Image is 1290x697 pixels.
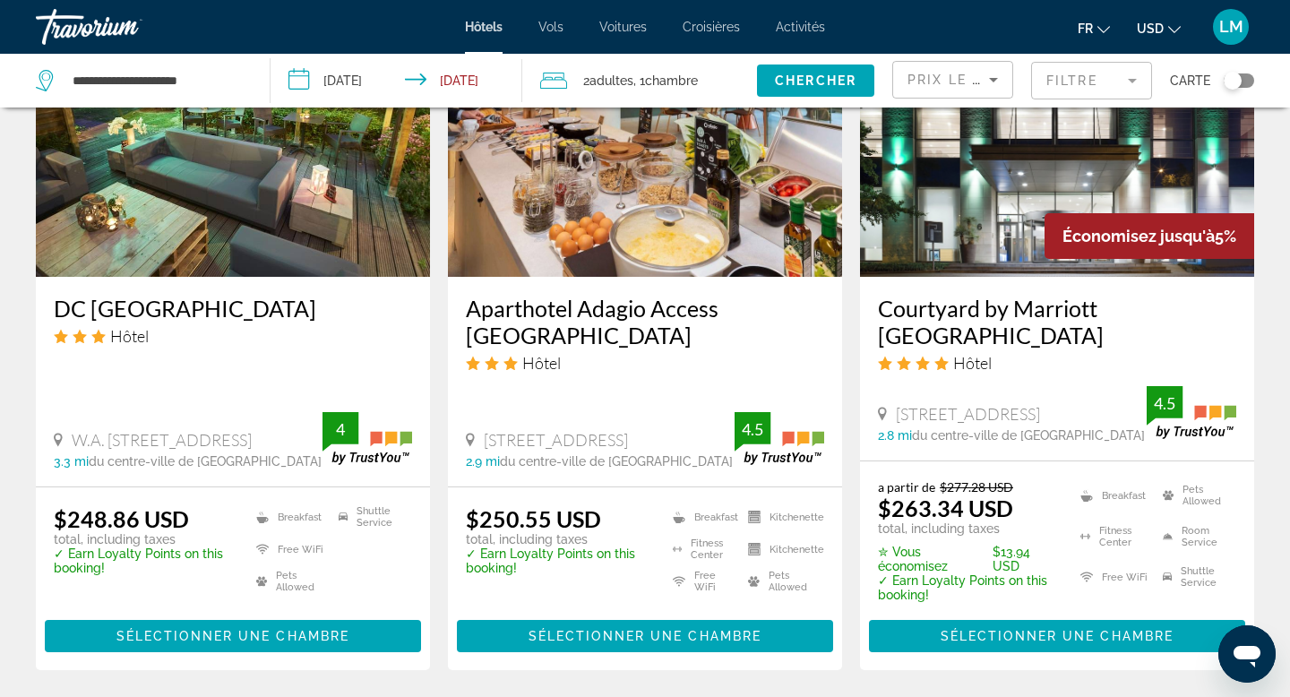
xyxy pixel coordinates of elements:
button: Sélectionner une chambre [869,620,1245,652]
p: ✓ Earn Loyalty Points on this booking! [878,573,1058,602]
li: Kitchenette [739,505,824,529]
li: Free WiFi [1071,562,1154,594]
button: User Menu [1208,8,1254,46]
li: Kitchenette [739,538,824,561]
img: trustyou-badge.svg [1147,386,1236,439]
span: Sélectionner une chambre [529,629,761,643]
div: 4 star Hotel [878,353,1236,373]
ins: $263.34 USD [878,495,1013,521]
li: Shuttle Service [330,505,412,529]
span: LM [1219,18,1243,36]
span: 2.9 mi [466,454,500,469]
span: Hôtel [522,353,561,373]
li: Fitness Center [1071,521,1154,553]
a: Travorium [36,4,215,50]
button: Filter [1031,61,1152,100]
p: total, including taxes [466,532,650,546]
li: Fitness Center [664,538,739,561]
li: Shuttle Service [1154,562,1236,594]
span: du centre-ville de [GEOGRAPHIC_DATA] [912,428,1145,443]
li: Breakfast [247,505,330,529]
span: Chambre [645,73,698,88]
span: Hôtel [110,326,149,346]
button: Toggle map [1210,73,1254,89]
span: ✮ Vous économisez [878,545,988,573]
li: Breakfast [1071,479,1154,512]
li: Pets Allowed [1154,479,1236,512]
span: 2.8 mi [878,428,912,443]
span: Adultes [589,73,633,88]
button: Chercher [757,65,874,97]
p: total, including taxes [54,532,234,546]
li: Room Service [1154,521,1236,553]
span: fr [1078,22,1093,36]
li: Breakfast [664,505,739,529]
a: Vols [538,20,563,34]
a: Sélectionner une chambre [45,624,421,644]
div: 4 [322,418,358,440]
span: 3.3 mi [54,454,89,469]
a: DC [GEOGRAPHIC_DATA] [54,295,412,322]
ins: $250.55 USD [466,505,601,532]
span: Carte [1170,68,1210,93]
button: Sélectionner une chambre [457,620,833,652]
div: 3 star Hotel [466,353,824,373]
span: USD [1137,22,1164,36]
del: $277.28 USD [940,479,1013,495]
li: Pets Allowed [739,570,824,593]
span: du centre-ville de [GEOGRAPHIC_DATA] [89,454,322,469]
ins: $248.86 USD [54,505,189,532]
button: Change currency [1137,15,1181,41]
div: 3 star Hotel [54,326,412,346]
img: trustyou-badge.svg [322,412,412,465]
iframe: Bouton de lancement de la fenêtre de messagerie [1218,625,1276,683]
li: Free WiFi [247,538,330,561]
span: Chercher [775,73,856,88]
a: Aparthotel Adagio Access [GEOGRAPHIC_DATA] [466,295,824,348]
a: Sélectionner une chambre [457,624,833,644]
a: Activités [776,20,825,34]
span: , 1 [633,68,698,93]
span: W.A. [STREET_ADDRESS] [72,430,252,450]
span: Hôtel [953,353,992,373]
p: ✓ Earn Loyalty Points on this booking! [466,546,650,575]
div: 5% [1045,213,1254,259]
span: Prix le plus bas [907,73,1048,87]
span: Sélectionner une chambre [116,629,349,643]
li: Free WiFi [664,570,739,593]
div: 4.5 [735,418,770,440]
p: $13.94 USD [878,545,1058,573]
button: Check-in date: Dec 5, 2025 Check-out date: Dec 7, 2025 [271,54,523,108]
img: trustyou-badge.svg [735,412,824,465]
a: Sélectionner une chambre [869,624,1245,644]
span: Économisez jusqu'à [1062,227,1215,245]
span: [STREET_ADDRESS] [896,404,1040,424]
button: Sélectionner une chambre [45,620,421,652]
span: a partir de [878,479,935,495]
span: Sélectionner une chambre [941,629,1174,643]
p: ✓ Earn Loyalty Points on this booking! [54,546,234,575]
button: Change language [1078,15,1110,41]
a: Hôtels [465,20,503,34]
span: 2 [583,68,633,93]
a: Voitures [599,20,647,34]
span: [STREET_ADDRESS] [484,430,628,450]
p: total, including taxes [878,521,1058,536]
span: du centre-ville de [GEOGRAPHIC_DATA] [500,454,733,469]
button: Travelers: 2 adults, 0 children [522,54,757,108]
mat-select: Sort by [907,69,998,90]
div: 4.5 [1147,392,1182,414]
li: Pets Allowed [247,570,330,593]
a: Courtyard by Marriott [GEOGRAPHIC_DATA] [878,295,1236,348]
a: Croisières [683,20,740,34]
